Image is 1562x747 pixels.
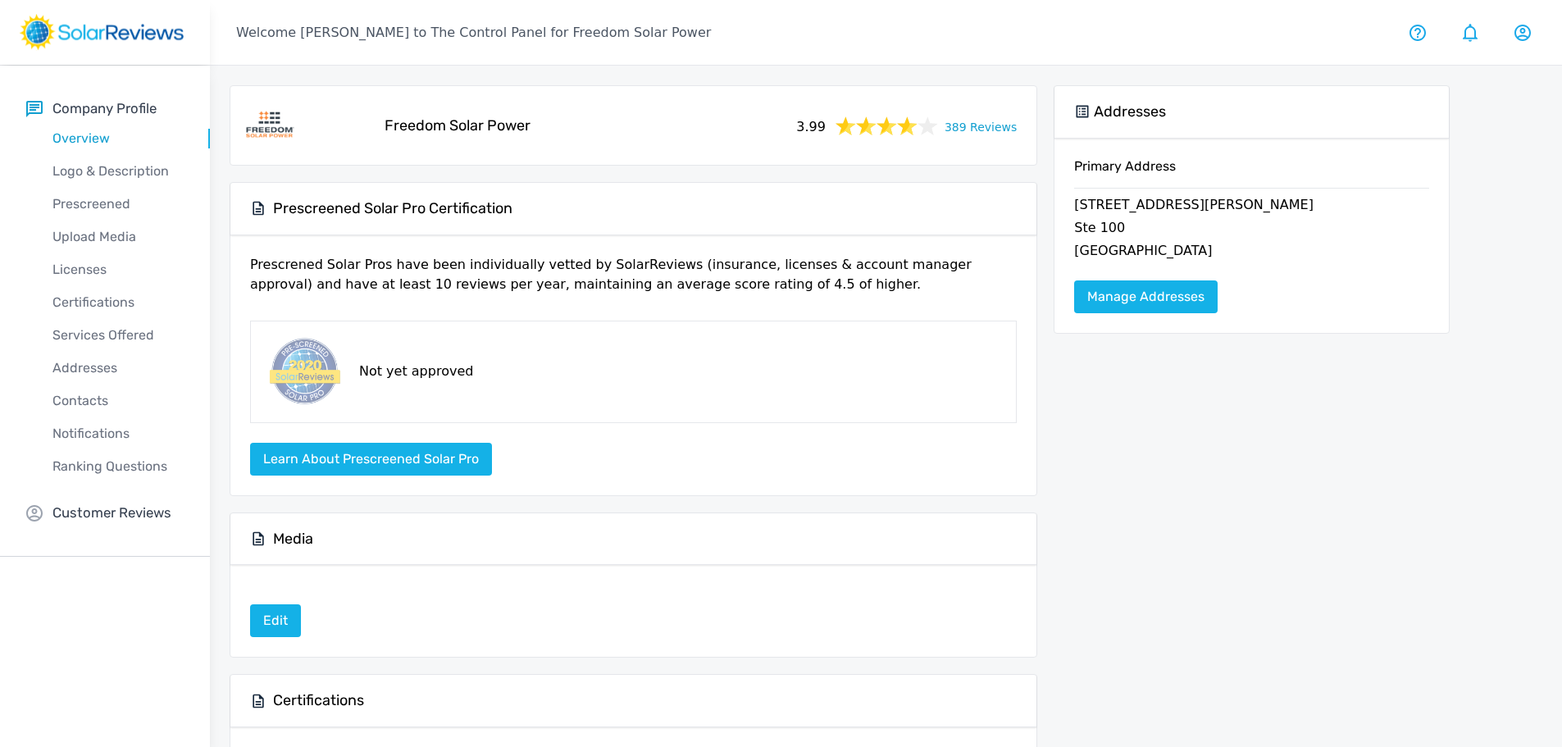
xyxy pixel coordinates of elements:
[26,286,210,319] a: Certifications
[250,451,492,467] a: Learn about Prescreened Solar Pro
[1074,280,1218,313] a: Manage Addresses
[26,122,210,155] a: Overview
[385,116,531,135] h5: Freedom Solar Power
[52,503,171,523] p: Customer Reviews
[26,385,210,417] a: Contacts
[250,604,301,637] a: Edit
[26,194,210,214] p: Prescreened
[945,116,1017,136] a: 389 Reviews
[26,319,210,352] a: Services Offered
[26,129,210,148] p: Overview
[26,457,210,476] p: Ranking Questions
[26,326,210,345] p: Services Offered
[250,443,492,476] button: Learn about Prescreened Solar Pro
[273,530,313,549] h5: Media
[26,162,210,181] p: Logo & Description
[26,227,210,247] p: Upload Media
[250,255,1017,307] p: Prescrened Solar Pros have been individually vetted by SolarReviews (insurance, licenses & accoun...
[796,114,826,137] span: 3.99
[26,155,210,188] a: Logo & Description
[26,293,210,312] p: Certifications
[26,221,210,253] a: Upload Media
[264,335,343,409] img: prescreened-badge.png
[26,358,210,378] p: Addresses
[236,23,711,43] p: Welcome [PERSON_NAME] to The Control Panel for Freedom Solar Power
[1074,218,1429,241] p: Ste 100
[1074,195,1429,218] p: [STREET_ADDRESS][PERSON_NAME]
[26,450,210,483] a: Ranking Questions
[359,362,473,381] p: Not yet approved
[250,613,301,628] a: Edit
[26,352,210,385] a: Addresses
[1074,241,1429,264] p: [GEOGRAPHIC_DATA]
[273,691,364,710] h5: Certifications
[26,391,210,411] p: Contacts
[26,188,210,221] a: Prescreened
[273,199,512,218] h5: Prescreened Solar Pro Certification
[26,260,210,280] p: Licenses
[26,417,210,450] a: Notifications
[1094,102,1166,121] h5: Addresses
[26,253,210,286] a: Licenses
[52,98,157,119] p: Company Profile
[26,424,210,444] p: Notifications
[1074,158,1429,188] h6: Primary Address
